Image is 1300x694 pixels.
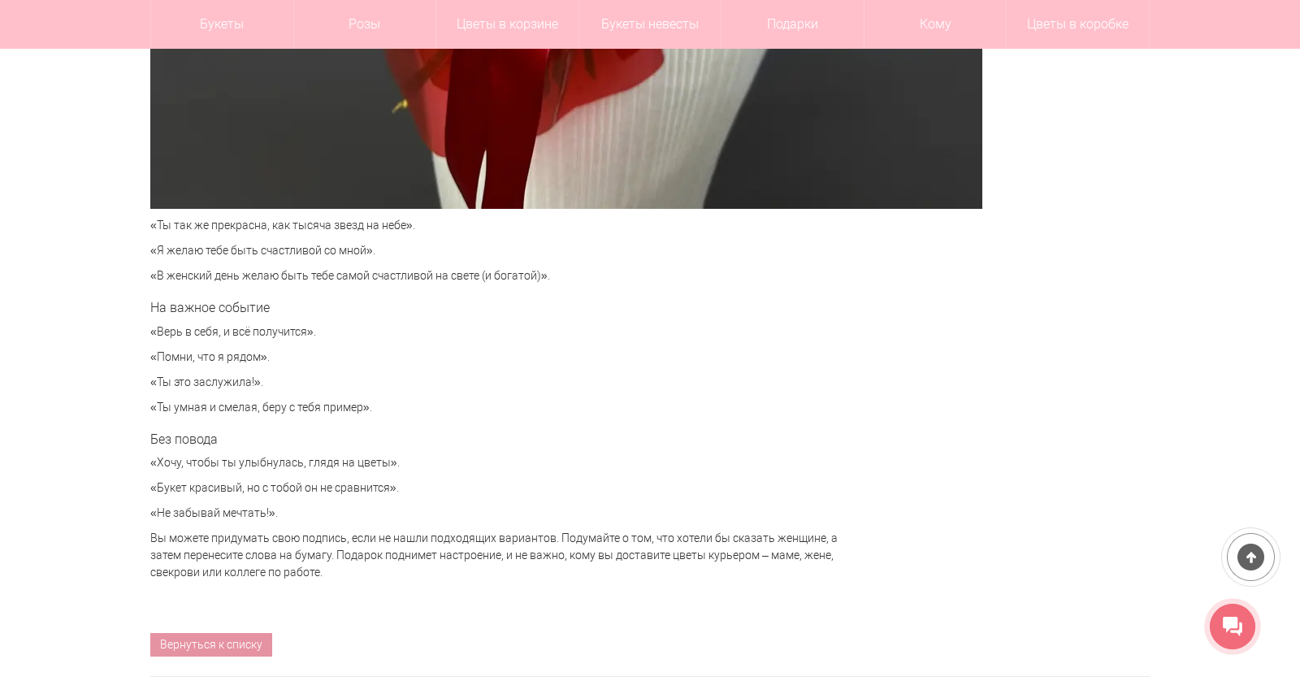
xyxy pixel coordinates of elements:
h3: На важное событие [150,301,841,315]
p: Вы можете придумать свою подпись, если не нашли подходящих вариантов. Подумайте о том, что хотели... [150,530,841,581]
p: «Помни, что я рядом». [150,349,841,366]
p: «Я желаю тебе быть счастливой со мной». [150,242,841,259]
p: «В женский день желаю быть тебе самой счастливой на свете (и богатой)». [150,267,841,284]
p: «Ты так же прекрасна, как тысяча звезд на небе». [150,217,841,234]
p: «Хочу, чтобы ты улыбнулась, глядя на цветы». [150,454,841,471]
a: Вернуться к списку [150,633,272,657]
p: «Ты умная и смелая, беру с тебя пример». [150,399,841,416]
p: «Букет красивый, но с тобой он не сравнится». [150,479,841,497]
p: «Ты это заслужила!». [150,374,841,391]
p: «Не забывай мечтать!». [150,505,841,522]
h3: Без повода [150,432,841,447]
p: «Верь в себя, и всё получится». [150,323,841,340]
